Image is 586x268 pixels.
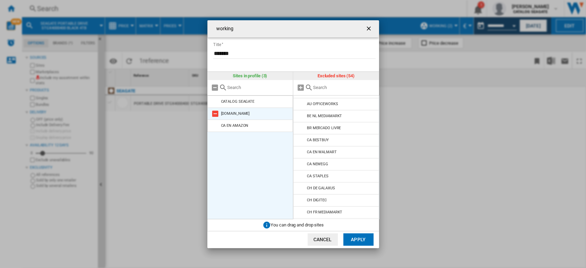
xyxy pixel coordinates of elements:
[307,150,337,154] div: CA EN WALMART
[363,22,376,36] button: getI18NText('BUTTONS.CLOSE_DIALOG')
[308,233,338,246] button: Cancel
[227,85,290,90] input: Search
[221,99,254,104] div: CATALOG SEAGATE
[213,25,234,32] h4: working
[343,233,374,246] button: Apply
[307,102,338,106] div: AU OFFICEWORKS
[307,198,327,202] div: CH DIGITEC
[307,114,342,118] div: BE NL MEDIAMARKT
[307,210,342,214] div: CH FR MEDIAMARKT
[307,174,329,178] div: CA STAPLES
[307,126,341,130] div: BR MERCADO LIVRE
[221,111,250,116] div: [DOMAIN_NAME]
[207,72,293,80] div: Sites in profile (3)
[221,123,248,128] div: CA EN AMAZON
[307,186,335,190] div: CH DE GALAXUS
[271,222,323,227] span: You can drag and drop sites
[293,72,379,80] div: Excluded sites (54)
[313,85,376,90] input: Search
[297,83,305,92] md-icon: Add all
[307,138,329,142] div: CA BESTBUY
[365,25,374,33] ng-md-icon: getI18NText('BUTTONS.CLOSE_DIALOG')
[211,83,219,92] md-icon: Remove all
[307,162,328,166] div: CA NEWEGG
